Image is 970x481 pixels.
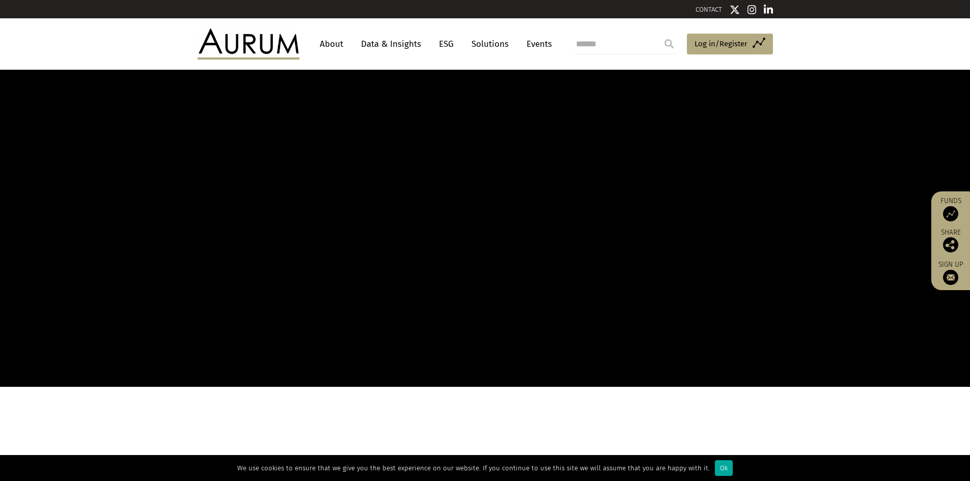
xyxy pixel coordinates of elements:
[687,34,773,55] a: Log in/Register
[434,35,459,53] a: ESG
[521,35,552,53] a: Events
[696,6,722,13] a: CONTACT
[936,229,965,252] div: Share
[198,29,299,59] img: Aurum
[466,35,514,53] a: Solutions
[943,237,958,252] img: Share this post
[747,5,757,15] img: Instagram icon
[936,196,965,221] a: Funds
[943,206,958,221] img: Access Funds
[695,38,747,50] span: Log in/Register
[315,35,348,53] a: About
[356,35,426,53] a: Data & Insights
[764,5,773,15] img: Linkedin icon
[936,260,965,285] a: Sign up
[659,34,679,54] input: Submit
[715,460,733,476] div: Ok
[943,270,958,285] img: Sign up to our newsletter
[730,5,740,15] img: Twitter icon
